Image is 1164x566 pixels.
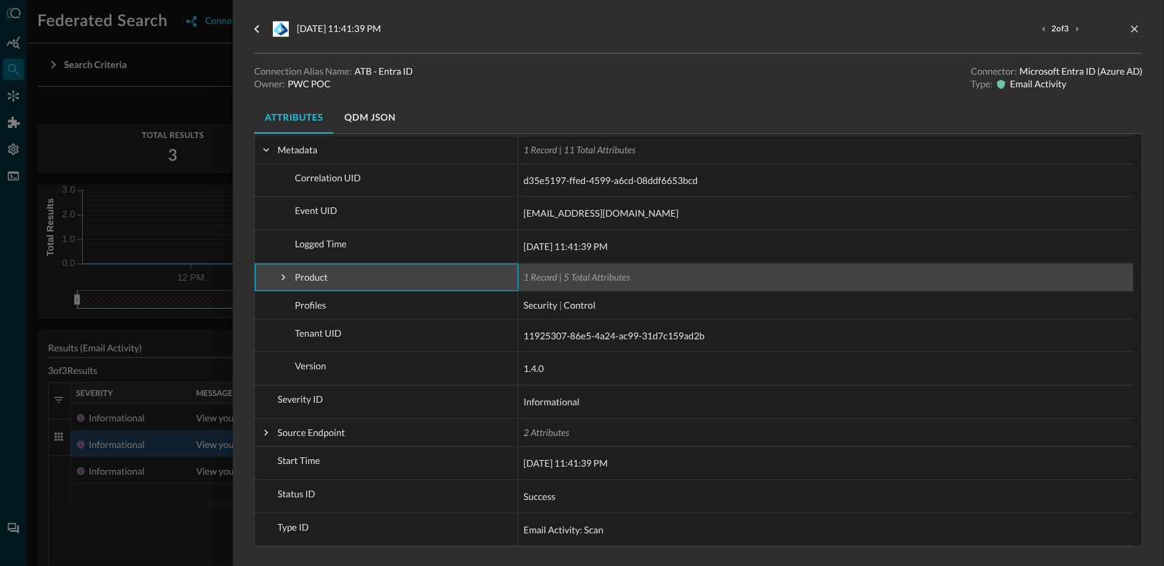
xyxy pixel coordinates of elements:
[524,361,544,377] span: 1.4.0
[524,489,556,505] span: Success
[254,78,285,91] p: Owner:
[277,455,320,467] span: Start Time
[355,65,413,78] p: ATB - Entra ID
[524,272,630,283] span: 1 Record | 5 Total Attributes
[246,19,267,40] button: go back
[524,329,704,345] span: 11925307-86e5-4a24-ac99-31d7c159ad2b
[277,427,345,439] span: Source Endpoint
[524,206,679,222] span: [EMAIL_ADDRESS][DOMAIN_NAME]
[295,300,326,311] span: Profiles
[524,300,564,311] span: Security
[1071,23,1084,36] button: next result
[524,523,604,539] span: Email Activity: Scan
[1020,65,1143,78] p: Microsoft Entra ID (Azure AD)
[971,65,1017,78] p: Connector:
[295,328,342,339] span: Tenant UID
[1052,24,1069,35] span: 2 of 3
[295,272,328,283] span: Product
[277,145,318,156] span: Metadata
[524,145,636,156] span: 1 Record | 11 Total Attributes
[564,300,595,311] span: Control
[524,427,569,439] span: 2 Attributes
[297,21,381,37] p: [DATE] 11:41:39 PM
[524,395,580,411] span: Informational
[295,173,361,184] span: Correlation UID
[254,102,334,134] button: Attributes
[277,394,323,405] span: Severity ID
[277,522,309,533] span: Type ID
[524,239,608,255] span: [DATE] 11:41:39 PM
[524,456,608,472] span: [DATE] 11:41:39 PM
[254,65,352,78] p: Connection Alias Name:
[1010,78,1067,91] p: Email Activity
[1037,23,1051,36] button: previous result
[295,239,347,250] span: Logged Time
[295,361,326,372] span: Version
[334,102,406,134] button: QDM JSON
[524,173,698,189] span: d35e5197-ffed-4599-a6cd-08ddf6653bcd
[273,21,289,37] svg: Microsoft Entra ID (Azure AD)
[287,78,330,91] p: PWC POC
[277,489,315,500] span: Status ID
[295,205,337,217] span: Event UID
[1127,21,1143,37] button: close-drawer
[971,78,993,91] p: Type:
